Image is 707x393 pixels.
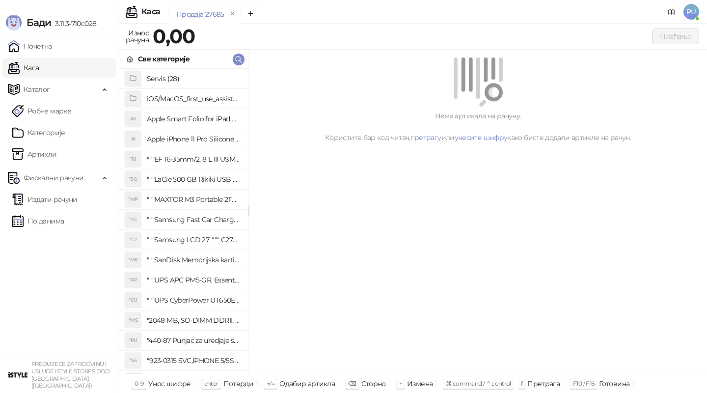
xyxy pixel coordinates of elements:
[147,91,241,107] h4: iOS/MacOS_first_use_assistance (4)
[361,377,386,390] div: Сторно
[125,312,141,328] div: "MS
[223,377,254,390] div: Потврди
[12,211,64,231] a: По данима
[125,131,141,147] div: AI
[683,4,699,20] span: PU
[125,171,141,187] div: "5G
[599,377,629,390] div: Готовина
[125,373,141,389] div: "SD
[147,131,241,147] h4: Apple iPhone 11 Pro Silicone Case - Black
[446,380,511,387] span: ⌘ command / ⌃ control
[8,36,52,56] a: Почетна
[348,380,356,387] span: ⌫
[573,380,594,387] span: F10 / F16
[125,212,141,227] div: "FC
[147,292,241,308] h4: """UPS CyberPower UT650EG, 650VA/360W , line-int., s_uko, desktop"""
[24,168,83,188] span: Фискални рачуни
[138,54,190,64] div: Све категорије
[31,361,110,389] small: PREDUZEĆE ZA TRGOVINU I USLUGE ISTYLE STORES DOO [GEOGRAPHIC_DATA] ([GEOGRAPHIC_DATA])
[24,80,50,99] span: Каталог
[267,380,274,387] span: ↑/↓
[8,58,39,78] a: Каса
[125,151,141,167] div: "18
[147,353,241,368] h4: "923-0315 SVC,IPHONE 5/5S BATTERY REMOVAL TRAY Držač za iPhone sa kojim se otvara display
[204,380,218,387] span: enter
[147,232,241,248] h4: """Samsung LCD 27"""" C27F390FHUXEN"""
[125,333,141,348] div: "PU
[455,133,508,142] a: унесите шифру
[407,377,433,390] div: Измена
[176,9,224,20] div: Продаја 27685
[147,272,241,288] h4: """UPS APC PM5-GR, Essential Surge Arrest,5 utic_nica"""
[12,144,57,164] a: ArtikliАртикли
[6,15,22,30] img: Logo
[124,27,151,46] div: Износ рачуна
[261,111,695,143] div: Нема артикала на рачуну. Користите бар код читач, или како бисте додали артикле на рачун.
[521,380,522,387] span: f
[147,111,241,127] h4: Apple Smart Folio for iPad mini (A17 Pro) - Sage
[147,171,241,187] h4: """LaCie 500 GB Rikiki USB 3.0 / Ultra Compact & Resistant aluminum / USB 3.0 / 2.5"""""""
[125,272,141,288] div: "AP
[147,252,241,268] h4: """SanDisk Memorijska kartica 256GB microSDXC sa SD adapterom SDSQXA1-256G-GN6MA - Extreme PLUS, ...
[410,133,441,142] a: претрагу
[125,111,141,127] div: AS
[147,373,241,389] h4: "923-0448 SVC,IPHONE,TOURQUE DRIVER KIT .65KGF- CM Šrafciger "
[12,190,78,209] a: Издати рачуни
[51,19,96,28] span: 3.11.3-710c028
[125,252,141,268] div: "MK
[527,377,560,390] div: Претрага
[153,24,195,48] strong: 0,00
[147,192,241,207] h4: """MAXTOR M3 Portable 2TB 2.5"""" crni eksterni hard disk HX-M201TCB/GM"""
[125,353,141,368] div: "S5
[147,212,241,227] h4: """Samsung Fast Car Charge Adapter, brzi auto punja_, boja crna"""
[147,71,241,86] h4: Servis (28)
[118,69,248,374] div: grid
[652,28,699,44] button: Плаћање
[125,232,141,248] div: "L2
[241,4,260,24] button: Add tab
[226,10,239,18] button: remove
[12,101,71,121] a: Робне марке
[147,333,241,348] h4: "440-87 Punjac za uredjaje sa micro USB portom 4/1, Stand."
[125,192,141,207] div: "MP
[27,17,51,28] span: Бади
[141,8,160,16] div: Каса
[8,365,27,385] img: 64x64-companyLogo-77b92cf4-9946-4f36-9751-bf7bb5fd2c7d.png
[147,151,241,167] h4: """EF 16-35mm/2, 8 L III USM"""
[664,4,680,20] a: Документација
[12,123,65,142] a: Категорије
[279,377,335,390] div: Одабир артикла
[125,292,141,308] div: "CU
[148,377,191,390] div: Унос шифре
[135,380,143,387] span: 0-9
[147,312,241,328] h4: "2048 MB, SO-DIMM DDRII, 667 MHz, Napajanje 1,8 0,1 V, Latencija CL5"
[399,380,402,387] span: +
